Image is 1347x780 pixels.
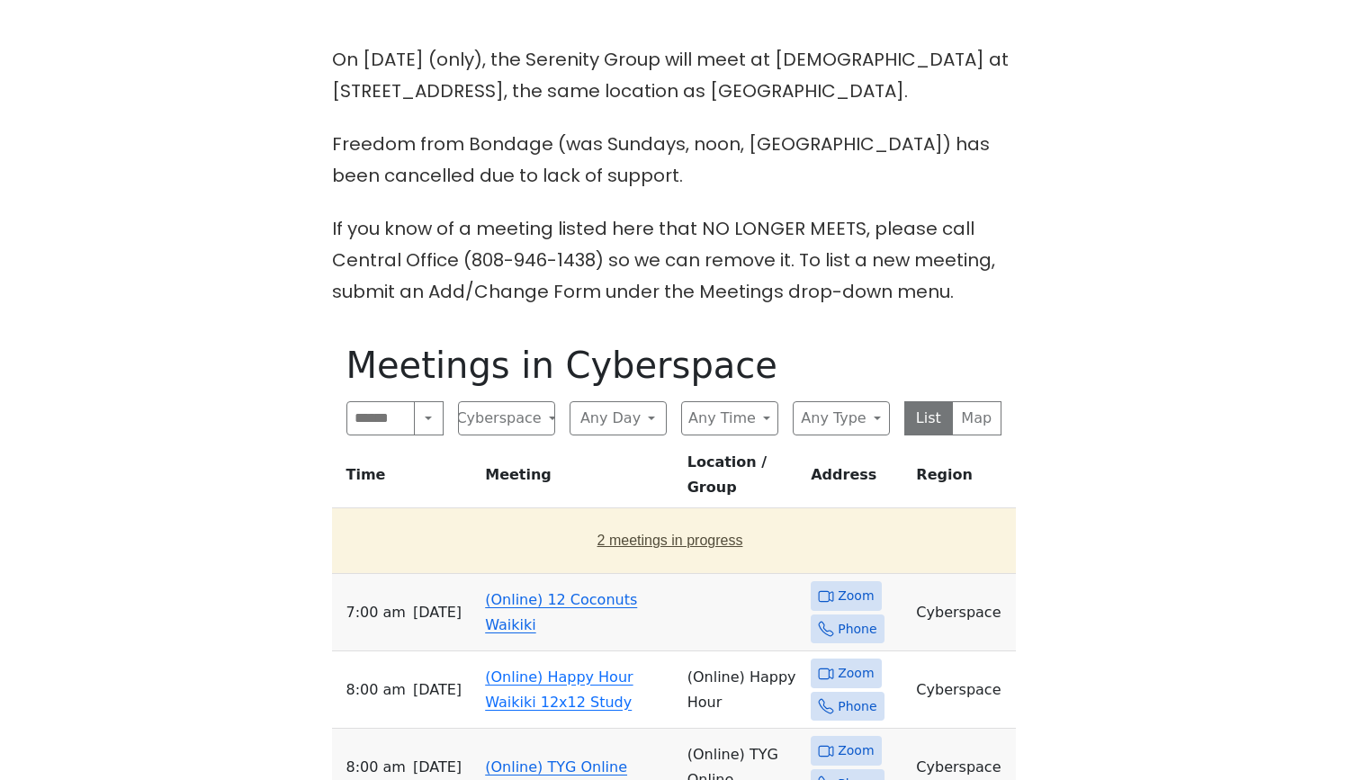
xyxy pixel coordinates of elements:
[838,585,874,607] span: Zoom
[838,662,874,685] span: Zoom
[478,450,680,508] th: Meeting
[485,591,637,633] a: (Online) 12 Coconuts Waikiki
[838,618,876,641] span: Phone
[413,677,462,703] span: [DATE]
[339,516,1001,566] button: 2 meetings in progress
[838,695,876,718] span: Phone
[332,450,479,508] th: Time
[413,600,462,625] span: [DATE]
[570,401,667,435] button: Any Day
[346,677,406,703] span: 8:00 AM
[346,600,406,625] span: 7:00 AM
[952,401,1001,435] button: Map
[838,740,874,762] span: Zoom
[909,450,1015,508] th: Region
[346,344,1001,387] h1: Meetings in Cyberspace
[332,44,1016,107] p: On [DATE] (only), the Serenity Group will meet at [DEMOGRAPHIC_DATA] at [STREET_ADDRESS], the sam...
[485,668,633,711] a: (Online) Happy Hour Waikiki 12x12 Study
[793,401,890,435] button: Any Type
[680,651,804,729] td: (Online) Happy Hour
[909,651,1015,729] td: Cyberspace
[346,755,406,780] span: 8:00 AM
[346,401,416,435] input: Search
[485,758,627,776] a: (Online) TYG Online
[414,401,443,435] button: Search
[413,755,462,780] span: [DATE]
[804,450,909,508] th: Address
[680,450,804,508] th: Location / Group
[904,401,954,435] button: List
[909,574,1015,651] td: Cyberspace
[332,213,1016,308] p: If you know of a meeting listed here that NO LONGER MEETS, please call Central Office (808-946-14...
[681,401,778,435] button: Any Time
[458,401,555,435] button: Cyberspace
[332,129,1016,192] p: Freedom from Bondage (was Sundays, noon, [GEOGRAPHIC_DATA]) has been cancelled due to lack of sup...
